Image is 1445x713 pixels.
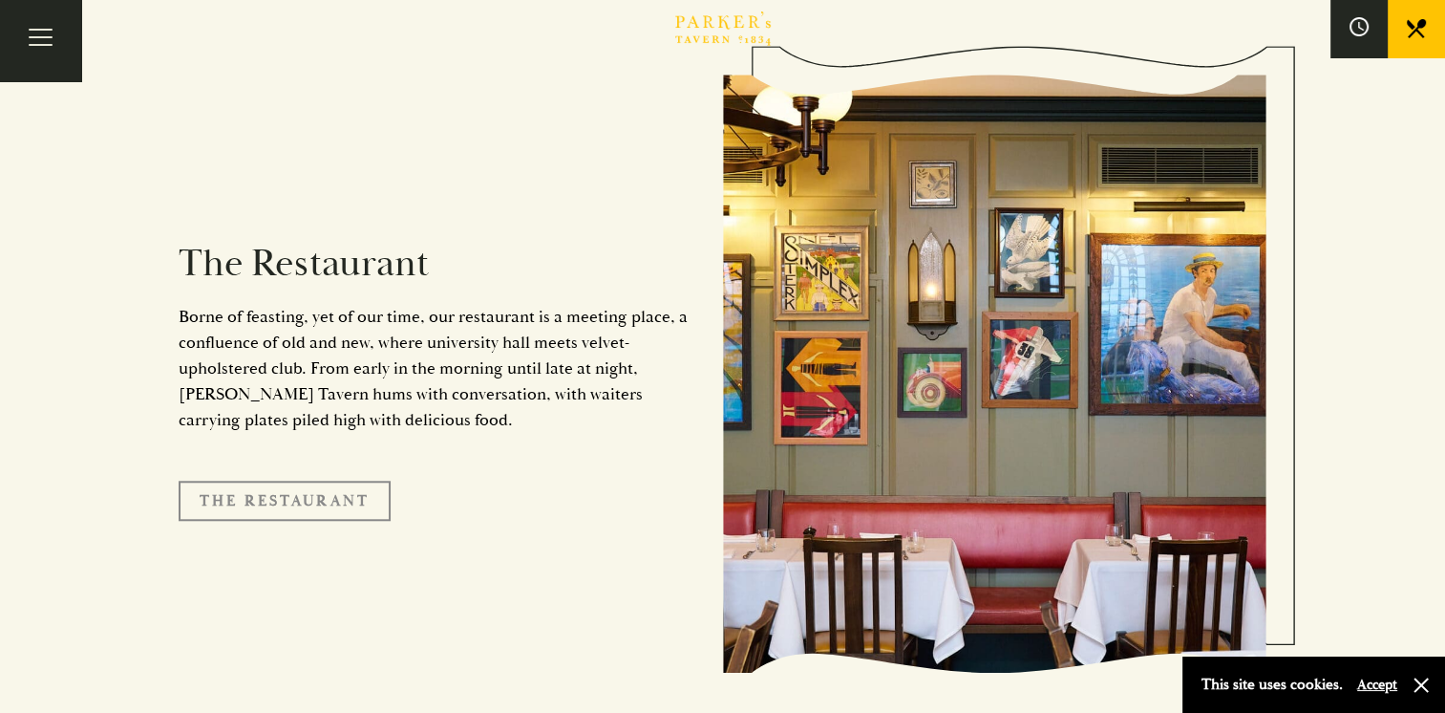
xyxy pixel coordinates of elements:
[1201,671,1343,699] p: This site uses cookies.
[179,481,391,521] a: The Restaurant
[179,304,694,433] p: Borne of feasting, yet of our time, our restaurant is a meeting place, a confluence of old and ne...
[1412,676,1431,695] button: Close and accept
[1357,676,1397,694] button: Accept
[179,241,694,287] h2: The Restaurant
